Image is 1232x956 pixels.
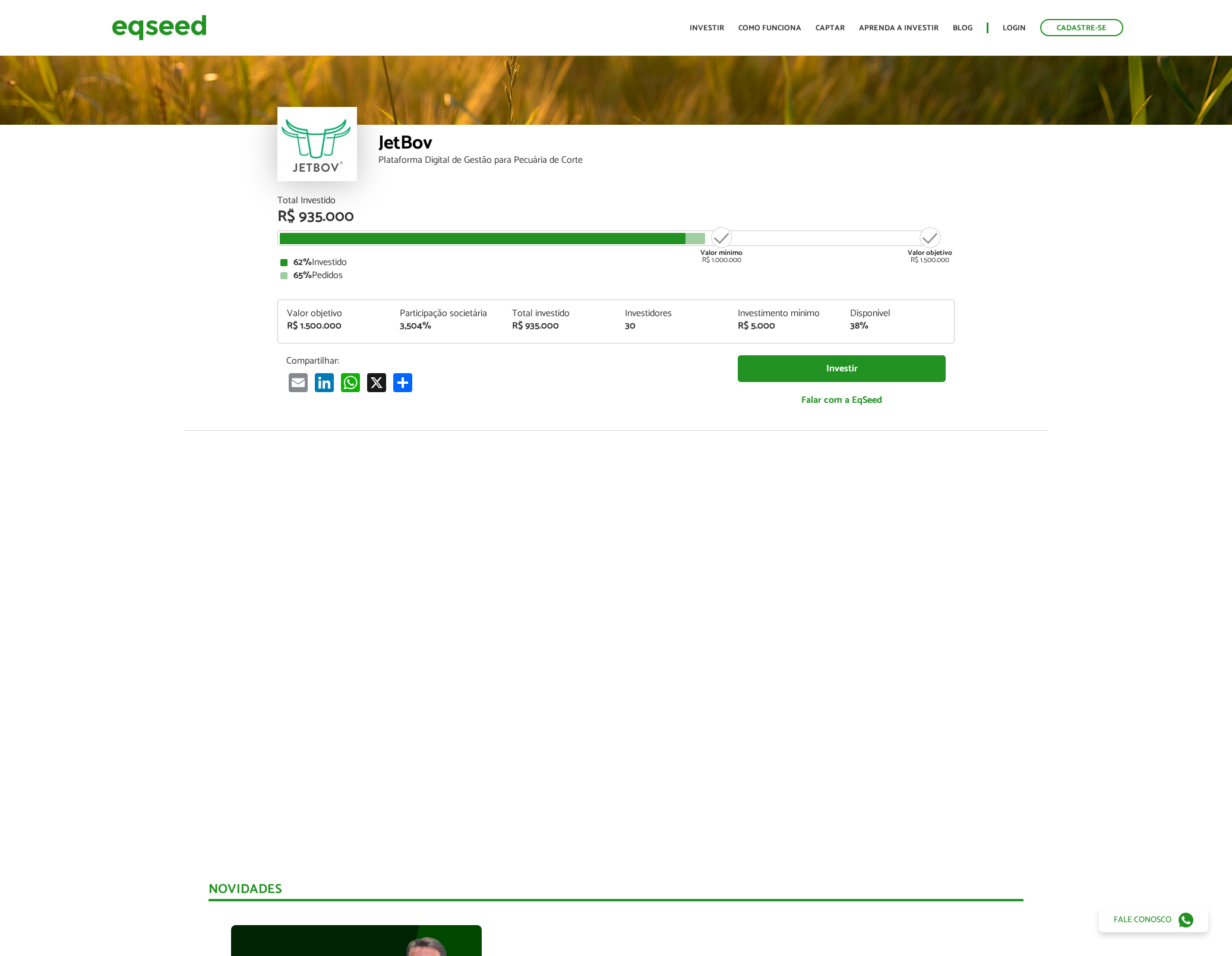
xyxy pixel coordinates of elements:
[816,24,845,32] a: Captar
[112,12,207,43] img: EqSeed
[280,271,952,280] div: Pedidos
[378,134,955,156] div: JetBov
[1099,907,1208,932] a: Fale conosco
[908,247,952,258] strong: Valor objetivo
[287,321,382,331] div: R$ 1.500.000
[277,196,955,206] div: Total Investido
[286,355,720,367] p: Compartilhar:
[859,24,939,32] a: Aprenda a investir
[365,373,388,392] a: X
[1003,24,1026,32] a: Login
[378,156,955,165] div: Plataforma Digital de Gestão para Pecuária de Corte
[738,355,946,382] a: Investir
[699,226,744,264] div: R$ 1.000.000
[286,373,310,392] a: Email
[908,226,952,264] div: R$ 1.500.000
[738,309,833,318] div: Investimento mínimo
[280,258,952,267] div: Investido
[293,254,312,270] strong: 62%
[400,321,495,331] div: 3,504%
[700,247,743,258] strong: Valor mínimo
[312,373,336,392] a: LinkedIn
[287,309,382,318] div: Valor objetivo
[209,883,1024,901] div: Novidades
[512,309,607,318] div: Total investido
[738,321,833,331] div: R$ 5.000
[512,321,607,331] div: R$ 935.000
[738,24,801,32] a: Como funciona
[400,309,495,318] div: Participação societária
[850,321,945,331] div: 38%
[1040,19,1123,36] a: Cadastre-se
[625,321,720,331] div: 30
[391,373,415,392] a: Share
[850,309,945,318] div: Disponível
[277,209,955,225] div: R$ 935.000
[339,373,362,392] a: WhatsApp
[690,24,724,32] a: Investir
[293,267,312,283] strong: 65%
[953,24,972,32] a: Blog
[625,309,720,318] div: Investidores
[738,388,946,412] a: Falar com a EqSeed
